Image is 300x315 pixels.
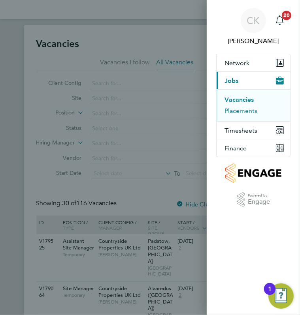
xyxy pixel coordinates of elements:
div: Jobs [217,89,290,121]
button: Finance [217,139,290,157]
a: Powered byEngage [237,192,270,207]
button: Network [217,54,290,71]
img: countryside-properties-logo-retina.png [225,163,281,183]
button: Vacancies [225,96,254,104]
span: Powered by [248,192,270,199]
span: Finance [225,144,247,152]
button: 20 [272,8,288,33]
span: Jobs [225,77,238,84]
button: Timesheets [217,122,290,139]
div: 1 [268,289,272,299]
span: Engage [248,199,270,205]
button: Jobs [217,72,290,89]
span: Network [225,59,249,67]
span: 20 [282,11,291,20]
span: Craig Kennedy [216,36,291,46]
button: Placements [225,107,257,115]
button: CK[PERSON_NAME] [216,8,291,46]
span: CK [247,15,260,26]
button: Open Resource Center, 1 new notification [268,283,294,309]
span: Timesheets [225,127,257,134]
